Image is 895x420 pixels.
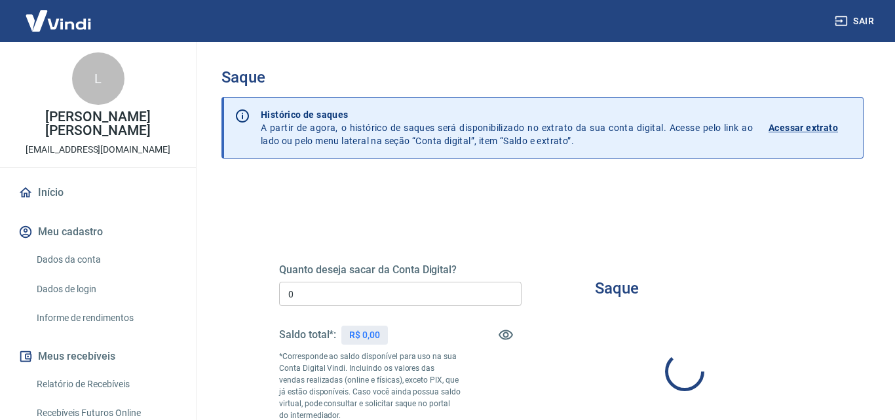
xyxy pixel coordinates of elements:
[279,328,336,341] h5: Saldo total*:
[832,9,879,33] button: Sair
[279,263,522,277] h5: Quanto deseja sacar da Conta Digital?
[72,52,124,105] div: L
[16,1,101,41] img: Vindi
[31,246,180,273] a: Dados da conta
[31,371,180,398] a: Relatório de Recebíveis
[261,108,753,121] p: Histórico de saques
[26,143,170,157] p: [EMAIL_ADDRESS][DOMAIN_NAME]
[261,108,753,147] p: A partir de agora, o histórico de saques será disponibilizado no extrato da sua conta digital. Ac...
[769,108,852,147] a: Acessar extrato
[16,218,180,246] button: Meu cadastro
[16,342,180,371] button: Meus recebíveis
[221,68,864,86] h3: Saque
[16,178,180,207] a: Início
[595,279,639,297] h3: Saque
[31,305,180,332] a: Informe de rendimentos
[31,276,180,303] a: Dados de login
[349,328,380,342] p: R$ 0,00
[769,121,838,134] p: Acessar extrato
[10,110,185,138] p: [PERSON_NAME] [PERSON_NAME]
